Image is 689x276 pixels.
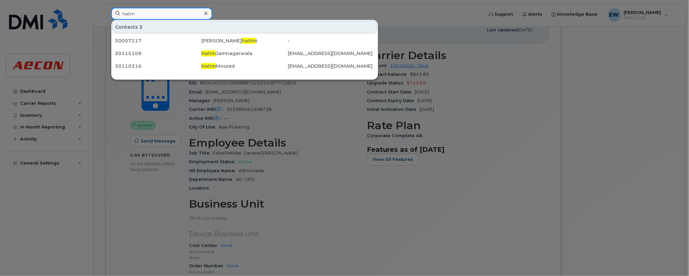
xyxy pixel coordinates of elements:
[288,50,375,57] div: [EMAIL_ADDRESS][DOMAIN_NAME]
[115,50,201,57] div: 30115109
[115,37,201,44] div: 30007217
[112,21,377,33] div: Contacts
[139,24,143,30] span: 3
[201,63,216,69] span: Hatim
[242,38,256,44] span: hatim
[115,63,201,69] div: 30110316
[112,35,377,47] a: 30007217[PERSON_NAME]hatimi-
[112,47,377,59] a: 30115109HatimJamnagarwala[EMAIL_ADDRESS][DOMAIN_NAME]
[288,37,375,44] div: -
[201,50,288,57] div: Jamnagarwala
[201,50,216,56] span: Hatim
[201,37,288,44] div: [PERSON_NAME] i
[112,60,377,72] a: 30110316HatimMourad[EMAIL_ADDRESS][DOMAIN_NAME]
[201,63,288,69] div: Mourad
[288,63,375,69] div: [EMAIL_ADDRESS][DOMAIN_NAME]
[111,8,212,20] input: Find something...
